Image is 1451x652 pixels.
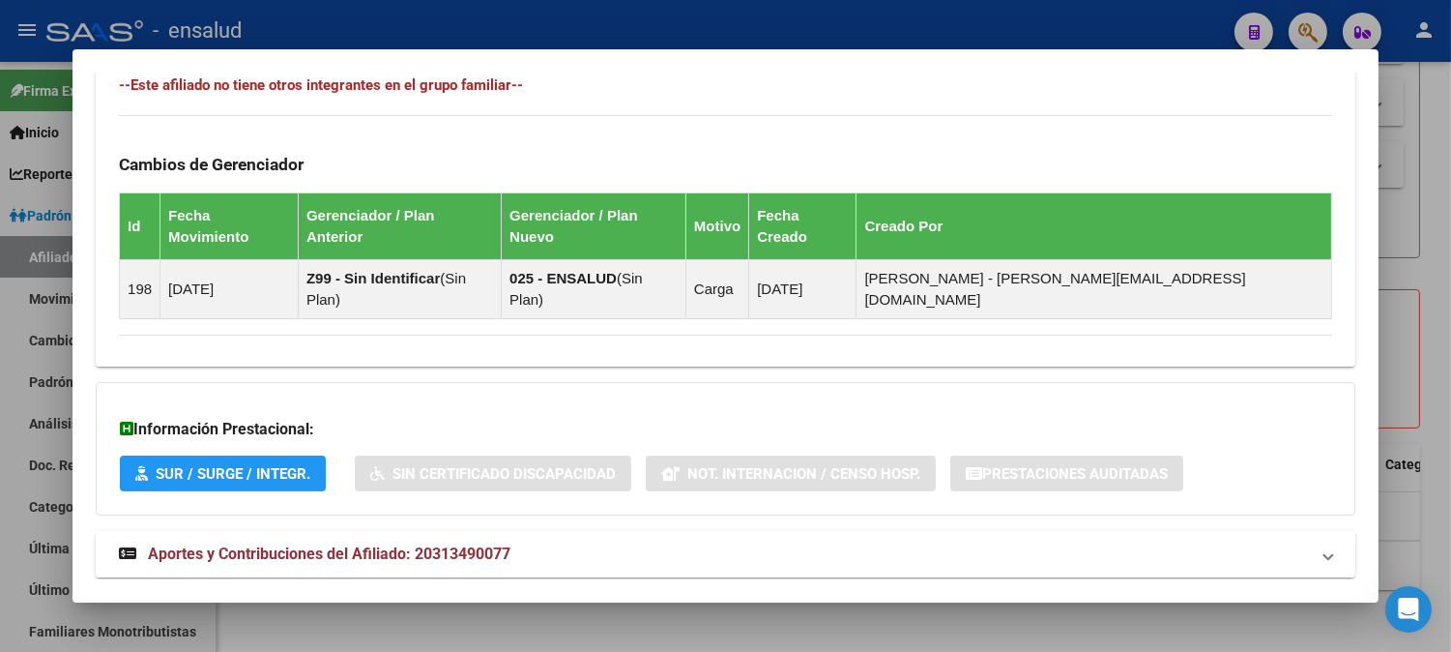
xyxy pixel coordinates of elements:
span: Aportes y Contribuciones del Afiliado: 20313490077 [148,545,510,563]
td: [PERSON_NAME] - [PERSON_NAME][EMAIL_ADDRESS][DOMAIN_NAME] [856,259,1331,318]
td: 198 [120,259,160,318]
h4: --Este afiliado no tiene otros integrantes en el grupo familiar-- [119,74,1332,96]
th: Id [120,193,160,259]
span: Sin Plan [509,270,643,308]
td: ( ) [298,259,501,318]
button: SUR / SURGE / INTEGR. [120,456,326,491]
th: Gerenciador / Plan Nuevo [502,193,686,259]
th: Gerenciador / Plan Anterior [298,193,501,259]
td: [DATE] [160,259,299,318]
button: Sin Certificado Discapacidad [355,456,631,491]
span: SUR / SURGE / INTEGR. [156,465,310,483]
h3: Información Prestacional: [120,418,1331,441]
td: [DATE] [749,259,856,318]
button: Prestaciones Auditadas [950,456,1183,491]
span: Sin Plan [306,270,466,308]
th: Fecha Movimiento [160,193,299,259]
div: Open Intercom Messenger [1385,586,1432,633]
span: Sin Certificado Discapacidad [392,465,616,483]
span: Not. Internacion / Censo Hosp. [687,465,920,483]
th: Creado Por [856,193,1331,259]
button: Not. Internacion / Censo Hosp. [646,456,936,491]
th: Motivo [685,193,748,259]
strong: 025 - ENSALUD [509,270,617,286]
mat-expansion-panel-header: Aportes y Contribuciones del Afiliado: 20313490077 [96,531,1355,578]
span: Prestaciones Auditadas [982,465,1168,483]
h3: Cambios de Gerenciador [119,154,1332,175]
td: Carga [685,259,748,318]
th: Fecha Creado [749,193,856,259]
td: ( ) [502,259,686,318]
strong: Z99 - Sin Identificar [306,270,440,286]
